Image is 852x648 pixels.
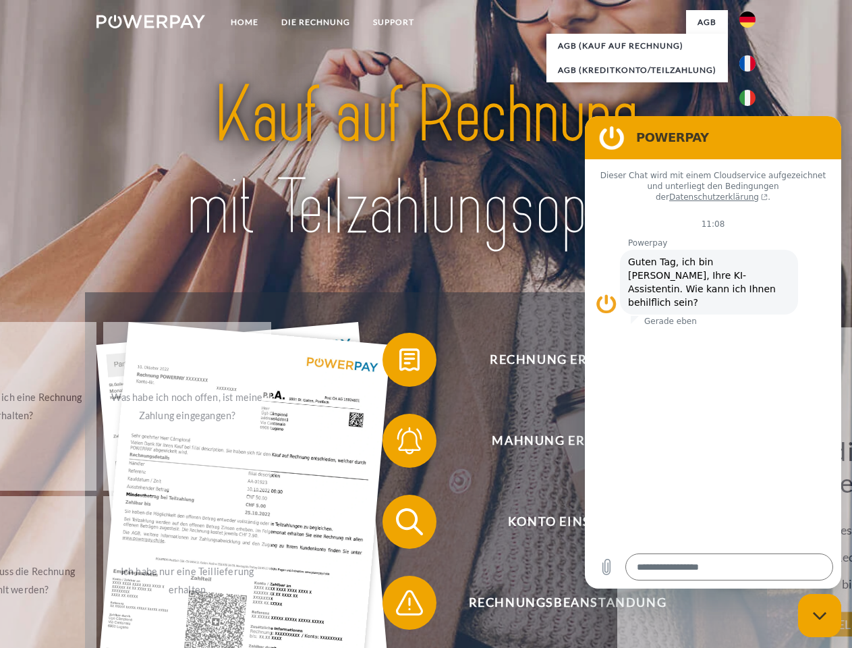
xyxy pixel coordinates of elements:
a: SUPPORT [362,10,426,34]
div: Was habe ich noch offen, ist meine Zahlung eingegangen? [111,388,263,425]
a: AGB (Kauf auf Rechnung) [546,34,728,58]
img: it [739,90,756,106]
a: DIE RECHNUNG [270,10,362,34]
img: de [739,11,756,28]
iframe: Messaging-Fenster [585,116,841,589]
a: agb [686,10,728,34]
button: Konto einsehen [382,495,733,549]
img: qb_search.svg [393,505,426,539]
div: Ich habe nur eine Teillieferung erhalten [111,562,263,599]
a: Home [219,10,270,34]
iframe: Schaltfläche zum Öffnen des Messaging-Fensters; Konversation läuft [798,594,841,637]
a: AGB (Kreditkonto/Teilzahlung) [546,58,728,82]
img: title-powerpay_de.svg [129,65,723,259]
span: Konto einsehen [402,495,733,549]
button: Rechnungsbeanstandung [382,576,733,630]
span: Rechnungsbeanstandung [402,576,733,630]
img: qb_warning.svg [393,586,426,620]
img: fr [739,55,756,72]
a: Was habe ich noch offen, ist meine Zahlung eingegangen? [103,322,271,491]
img: logo-powerpay-white.svg [96,15,205,28]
